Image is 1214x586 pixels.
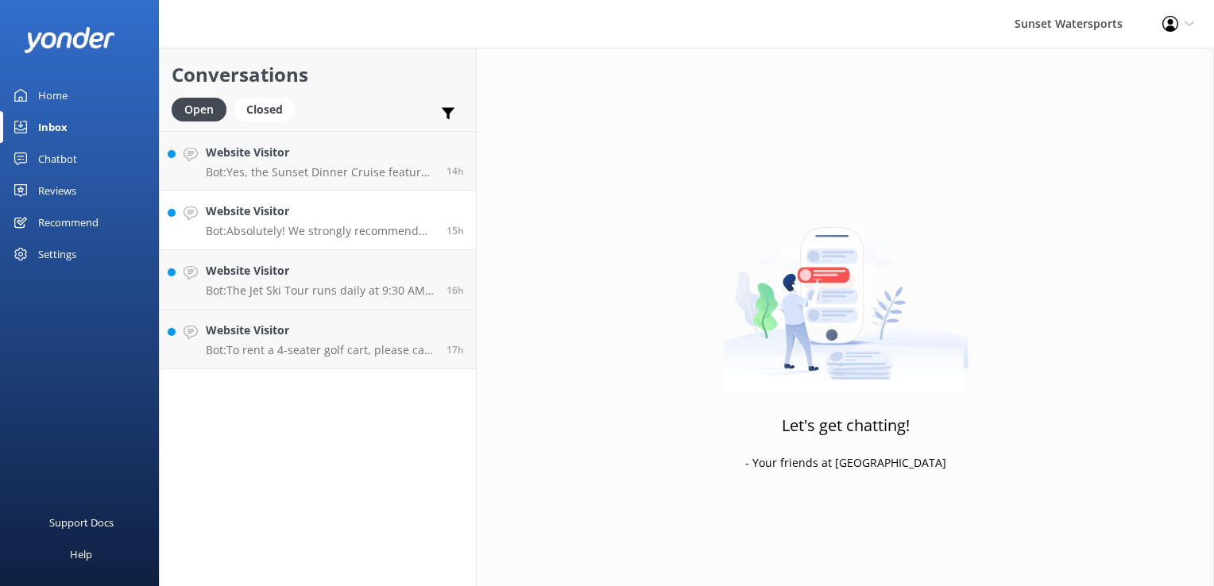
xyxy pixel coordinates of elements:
div: Open [172,98,226,121]
p: Bot: Absolutely! We strongly recommend booking in advance since our tours tend to sell out, espec... [206,224,435,238]
h3: Let's get chatting! [782,413,910,438]
a: Closed [234,100,303,118]
h2: Conversations [172,60,464,90]
a: Website VisitorBot:The Jet Ski Tour runs daily at 9:30 AM, 11:30 AM, 1:30 PM, 4:00 PM, and 6:00 P... [160,250,476,310]
div: Settings [38,238,76,270]
div: Recommend [38,206,99,238]
img: artwork of a man stealing a conversation from at giant smartphone [723,194,968,392]
p: Bot: The Jet Ski Tour runs daily at 9:30 AM, 11:30 AM, 1:30 PM, 4:00 PM, and 6:00 PM. Each tour l... [206,283,435,298]
a: Website VisitorBot:Absolutely! We strongly recommend booking in advance since our tours tend to s... [160,191,476,250]
h4: Website Visitor [206,202,435,220]
img: yonder-white-logo.png [24,27,115,53]
h4: Website Visitor [206,322,435,339]
p: Bot: To rent a 4-seater golf cart, please call our office at [PHONE_NUMBER]. Reservations are rec... [206,343,435,357]
div: Help [70,538,92,570]
div: Chatbot [38,143,77,175]
div: Home [38,79,68,111]
p: Bot: Yes, the Sunset Dinner Cruise features live music, creating a fun and lively atmosphere as y... [206,165,435,179]
h4: Website Visitor [206,262,435,280]
div: Inbox [38,111,68,143]
div: Reviews [38,175,76,206]
span: Oct 06 2025 03:14pm (UTC -05:00) America/Cancun [447,224,464,237]
span: Oct 06 2025 02:20pm (UTC -05:00) America/Cancun [447,283,464,297]
div: Closed [234,98,295,121]
a: Website VisitorBot:To rent a 4-seater golf cart, please call our office at [PHONE_NUMBER]. Reserv... [160,310,476,369]
a: Open [172,100,234,118]
p: - Your friends at [GEOGRAPHIC_DATA] [745,454,946,472]
div: Support Docs [49,507,114,538]
span: Oct 06 2025 01:50pm (UTC -05:00) America/Cancun [447,343,464,357]
a: Website VisitorBot:Yes, the Sunset Dinner Cruise features live music, creating a fun and lively a... [160,131,476,191]
span: Oct 06 2025 04:54pm (UTC -05:00) America/Cancun [447,164,464,178]
h4: Website Visitor [206,144,435,161]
